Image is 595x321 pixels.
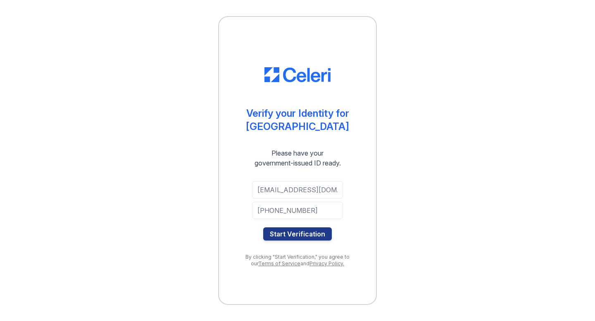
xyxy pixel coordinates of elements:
div: Verify your Identity for [GEOGRAPHIC_DATA] [246,107,349,133]
input: Email [252,181,343,198]
a: Terms of Service [258,260,300,267]
button: Start Verification [263,227,332,241]
div: Please have your government-issued ID ready. [240,148,356,168]
img: CE_Logo_Blue-a8612792a0a2168367f1c8372b55b34899dd931a85d93a1a3d3e32e68fde9ad4.png [264,67,331,82]
input: Phone [252,202,343,219]
a: Privacy Policy. [309,260,344,267]
div: By clicking "Start Verification," you agree to our and [236,254,359,267]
